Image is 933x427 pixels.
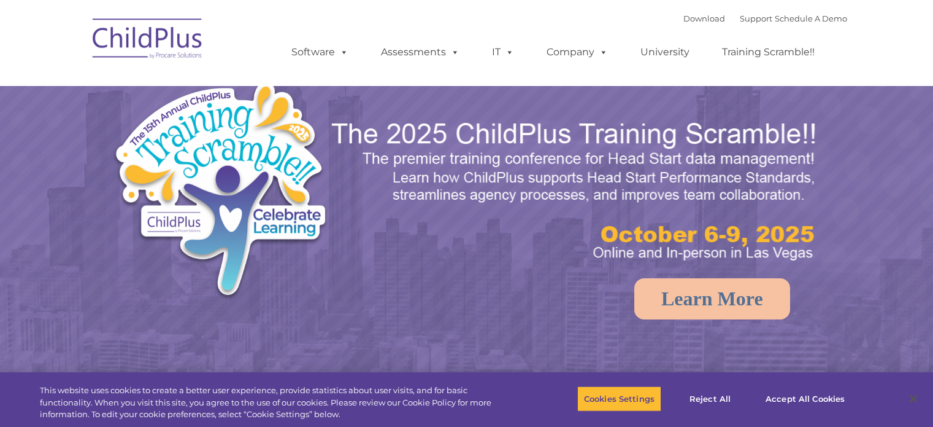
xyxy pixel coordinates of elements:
[534,40,620,65] a: Company
[628,40,702,65] a: University
[369,40,472,65] a: Assessments
[759,386,851,412] button: Accept All Cookies
[480,40,526,65] a: IT
[40,385,513,421] div: This website uses cookies to create a better user experience, provide statistics about user visit...
[900,385,927,412] button: Close
[740,14,772,23] a: Support
[577,386,661,412] button: Cookies Settings
[710,40,827,65] a: Training Scramble!!
[683,14,847,23] font: |
[634,278,790,319] a: Learn More
[683,14,725,23] a: Download
[279,40,361,65] a: Software
[672,386,748,412] button: Reject All
[775,14,847,23] a: Schedule A Demo
[86,10,209,71] img: ChildPlus by Procare Solutions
